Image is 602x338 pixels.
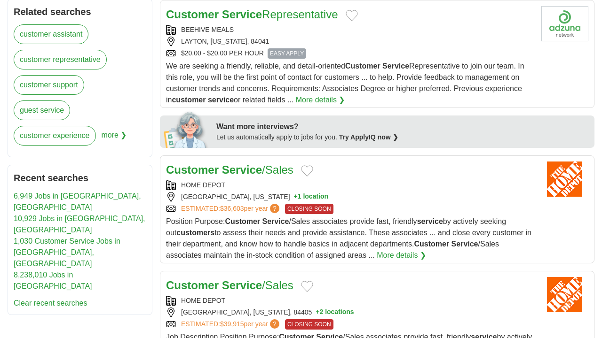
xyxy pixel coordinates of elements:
[14,215,145,234] a: 10,929 Jobs in [GEOGRAPHIC_DATA], [GEOGRAPHIC_DATA]
[268,48,306,59] span: EASY APPLY
[14,24,88,44] a: customer assistant
[166,192,534,202] div: [GEOGRAPHIC_DATA], [US_STATE]
[172,96,206,104] strong: customer
[208,96,234,104] strong: service
[222,8,262,21] strong: Service
[301,281,313,292] button: Add to favorite jobs
[222,279,262,292] strong: Service
[14,100,70,120] a: guest service
[541,277,588,312] img: Home Depot logo
[14,75,84,95] a: customer support
[346,10,358,21] button: Add to favorite jobs
[417,217,443,225] strong: service
[166,279,293,292] a: Customer Service/Sales
[216,121,589,132] div: Want more interviews?
[166,62,524,104] span: We are seeking a friendly, reliable, and detail-oriented Representative to join our team. In this...
[377,250,426,261] a: More details ❯
[382,62,409,70] strong: Service
[166,279,219,292] strong: Customer
[220,320,244,328] span: $39,915
[541,6,588,41] img: Company logo
[14,50,107,69] a: customer representative
[166,163,219,176] strong: Customer
[166,48,534,59] div: $20.00 - $20.00 PER HOUR
[176,229,214,237] strong: customers
[166,8,219,21] strong: Customer
[14,271,92,290] a: 8,238,010 Jobs in [GEOGRAPHIC_DATA]
[164,110,209,148] img: apply-iq-scientist.png
[285,319,333,330] span: CLOSING SOON
[220,205,244,212] span: $36,603
[541,161,588,197] img: Home Depot logo
[339,133,398,141] a: Try ApplyIQ now ❯
[414,240,449,248] strong: Customer
[262,217,289,225] strong: Service
[14,299,87,307] a: Clear recent searches
[270,204,279,213] span: ?
[181,181,225,189] a: HOME DEPOT
[14,5,146,19] h2: Related searches
[294,192,329,202] button: +1 location
[14,126,96,146] a: customer experience
[345,62,380,70] strong: Customer
[316,307,354,317] button: +2 locations
[181,319,281,330] a: ESTIMATED:$39,915per year?
[294,192,298,202] span: +
[166,217,531,259] span: Position Purpose: /Sales associates provide fast, friendly by actively seeking out to assess thei...
[166,163,293,176] a: Customer Service/Sales
[14,171,146,185] h2: Recent searches
[166,307,534,317] div: [GEOGRAPHIC_DATA], [US_STATE], 84405
[225,217,260,225] strong: Customer
[216,132,589,142] div: Let us automatically apply to jobs for you.
[296,94,345,106] a: More details ❯
[222,163,262,176] strong: Service
[285,204,333,214] span: CLOSING SOON
[181,297,225,304] a: HOME DEPOT
[166,25,534,35] div: BEEHIVE MEALS
[14,237,120,268] a: 1,030 Customer Service Jobs in [GEOGRAPHIC_DATA], [GEOGRAPHIC_DATA]
[316,307,319,317] span: +
[181,204,281,214] a: ESTIMATED:$36,603per year?
[270,319,279,329] span: ?
[166,37,534,46] div: LAYTON, [US_STATE], 84041
[451,240,478,248] strong: Service
[301,165,313,177] button: Add to favorite jobs
[14,192,141,211] a: 6,949 Jobs in [GEOGRAPHIC_DATA], [GEOGRAPHIC_DATA]
[102,126,127,151] span: more ❯
[166,8,338,21] a: Customer ServiceRepresentative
